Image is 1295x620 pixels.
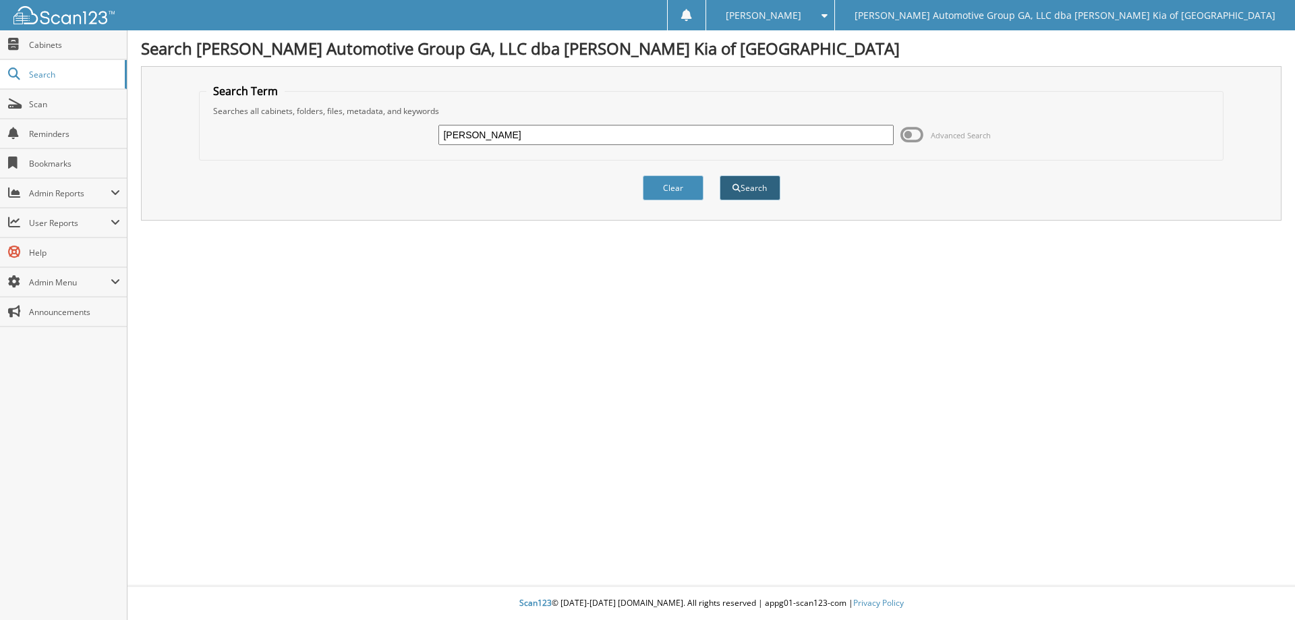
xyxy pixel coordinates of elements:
[29,217,111,229] span: User Reports
[206,105,1217,117] div: Searches all cabinets, folders, files, metadata, and keywords
[29,247,120,258] span: Help
[1228,555,1295,620] iframe: Chat Widget
[29,306,120,318] span: Announcements
[127,587,1295,620] div: © [DATE]-[DATE] [DOMAIN_NAME]. All rights reserved | appg01-scan123-com |
[13,6,115,24] img: scan123-logo-white.svg
[726,11,801,20] span: [PERSON_NAME]
[206,84,285,98] legend: Search Term
[29,69,118,80] span: Search
[519,597,552,609] span: Scan123
[29,98,120,110] span: Scan
[853,597,904,609] a: Privacy Policy
[643,175,703,200] button: Clear
[29,128,120,140] span: Reminders
[29,39,120,51] span: Cabinets
[141,37,1282,59] h1: Search [PERSON_NAME] Automotive Group GA, LLC dba [PERSON_NAME] Kia of [GEOGRAPHIC_DATA]
[720,175,780,200] button: Search
[855,11,1275,20] span: [PERSON_NAME] Automotive Group GA, LLC dba [PERSON_NAME] Kia of [GEOGRAPHIC_DATA]
[931,130,991,140] span: Advanced Search
[29,188,111,199] span: Admin Reports
[29,277,111,288] span: Admin Menu
[29,158,120,169] span: Bookmarks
